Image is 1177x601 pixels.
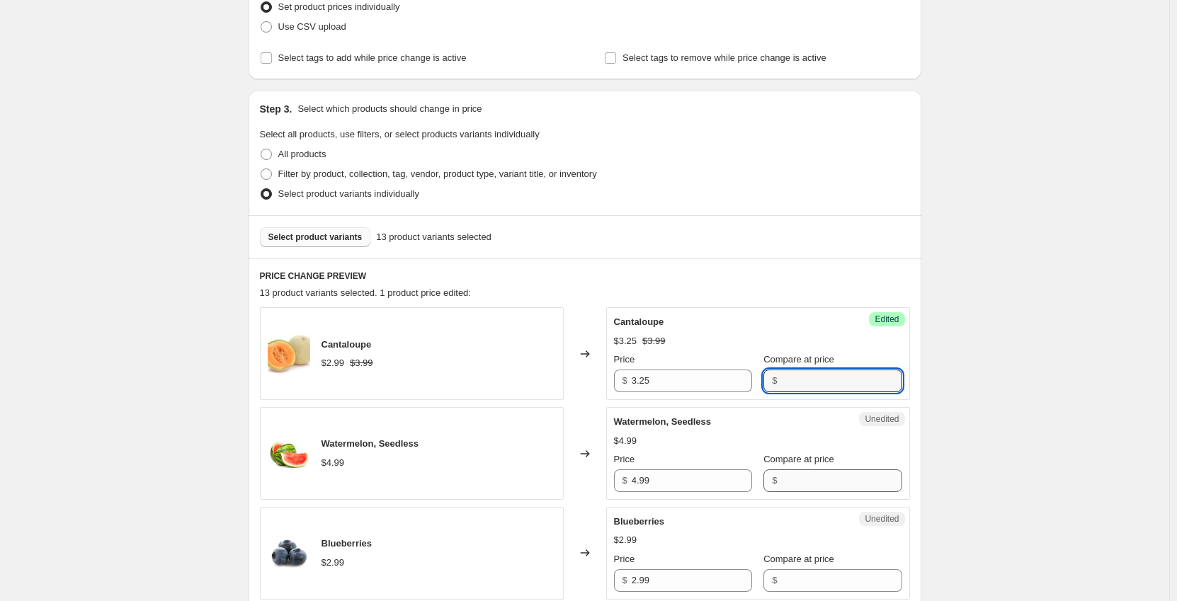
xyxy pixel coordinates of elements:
div: $3.25 [614,334,637,348]
h2: Step 3. [260,102,292,116]
span: Cantaloupe [322,339,372,350]
span: $ [772,475,777,486]
span: Select product variants individually [278,188,419,199]
span: Select all products, use filters, or select products variants individually [260,129,540,139]
span: Select tags to add while price change is active [278,52,467,63]
span: Unedited [865,513,899,525]
span: 13 product variants selected [376,230,491,244]
span: $ [622,375,627,386]
div: $4.99 [614,434,637,448]
span: Edited [875,314,899,325]
span: Unedited [865,413,899,425]
span: Price [614,554,635,564]
span: Select product variants [268,231,363,243]
span: Price [614,454,635,464]
img: Cantaloupe_80x.jpg [268,333,310,375]
span: Set product prices individually [278,1,400,12]
span: $ [622,475,627,486]
span: $ [772,575,777,585]
img: watermelon_80x.jpg [268,433,310,475]
span: Cantaloupe [614,316,664,327]
span: Compare at price [763,454,834,464]
span: Watermelon, Seedless [322,438,419,449]
span: Blueberries [614,516,665,527]
strike: $3.99 [350,356,373,370]
button: Select product variants [260,227,371,247]
span: Price [614,354,635,365]
p: Select which products should change in price [297,102,482,116]
div: $2.99 [322,556,345,570]
span: Filter by product, collection, tag, vendor, product type, variant title, or inventory [278,168,597,179]
img: blueberry_e221faf8-deab-4c48-b652-9dd060b91e4f_80x.jpg [268,532,310,574]
span: Compare at price [763,354,834,365]
span: Select tags to remove while price change is active [622,52,826,63]
span: $ [772,375,777,386]
span: All products [278,149,326,159]
span: Watermelon, Seedless [614,416,712,427]
span: 13 product variants selected. 1 product price edited: [260,287,471,298]
h6: PRICE CHANGE PREVIEW [260,270,910,282]
div: $4.99 [322,456,345,470]
div: $2.99 [614,533,637,547]
span: $ [622,575,627,585]
strike: $3.99 [642,334,666,348]
span: Blueberries [322,538,373,549]
div: $2.99 [322,356,345,370]
span: Use CSV upload [278,21,346,32]
span: Compare at price [763,554,834,564]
